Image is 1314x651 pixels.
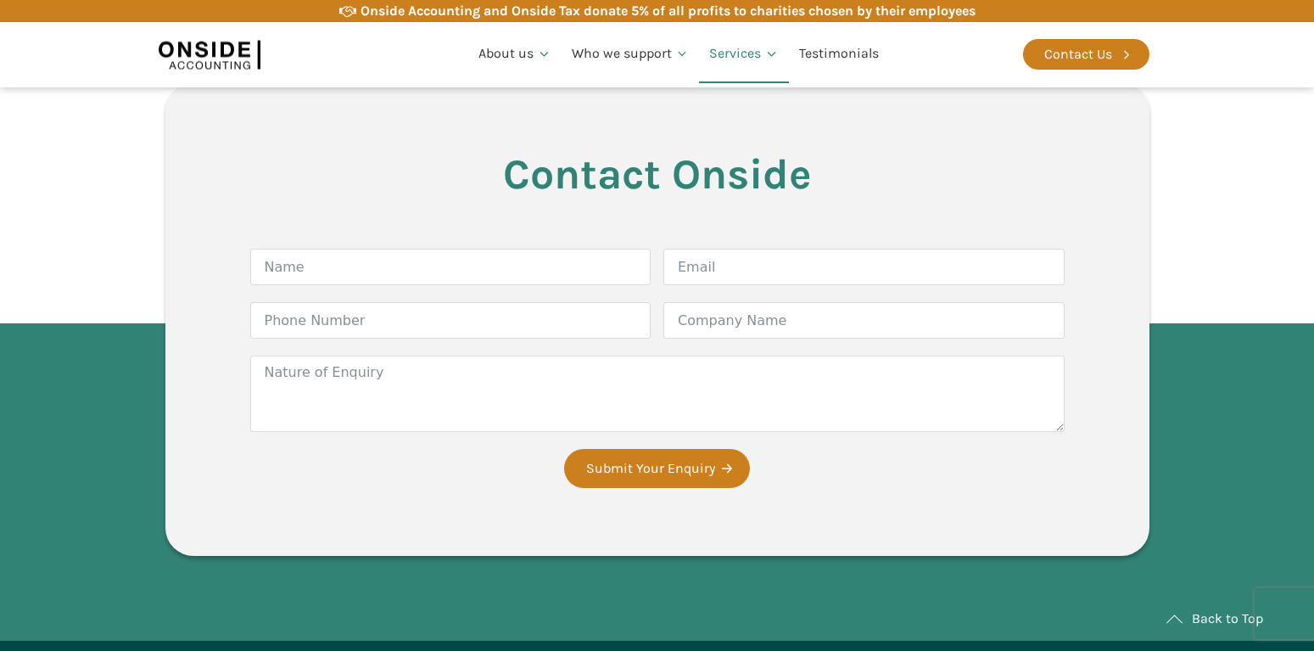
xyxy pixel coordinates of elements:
[468,25,562,83] a: About us
[699,25,789,83] a: Services
[564,449,750,488] button: Submit Your Enquiry
[250,249,651,285] input: Name
[562,25,700,83] a: Who we support
[250,302,651,339] input: Phone Number
[250,151,1065,198] h3: Contact Onside
[1192,608,1263,630] div: Back to Top
[789,25,889,83] a: Testimonials
[1023,39,1149,70] a: Contact Us
[1044,43,1112,65] div: Contact Us
[663,249,1065,285] input: Email
[1149,603,1280,634] a: Back to Top
[250,356,1065,432] textarea: Nature of Enquiry
[159,35,260,74] img: Onside Accounting
[663,302,1065,339] input: Company Name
